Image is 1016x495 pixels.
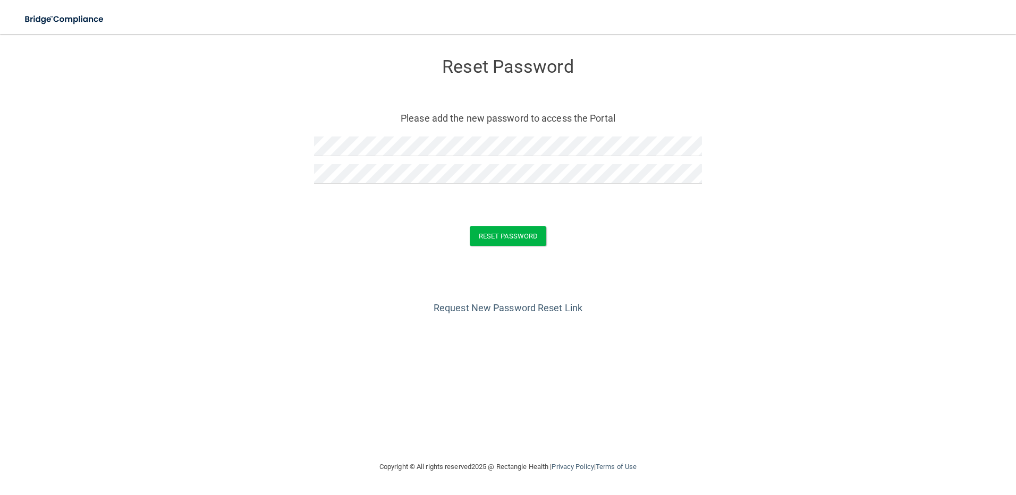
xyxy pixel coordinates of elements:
[596,463,637,471] a: Terms of Use
[314,57,702,76] h3: Reset Password
[552,463,594,471] a: Privacy Policy
[470,226,546,246] button: Reset Password
[322,109,694,127] p: Please add the new password to access the Portal
[16,8,114,30] img: bridge_compliance_login_screen.278c3ca4.svg
[434,302,582,313] a: Request New Password Reset Link
[314,450,702,484] div: Copyright © All rights reserved 2025 @ Rectangle Health | |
